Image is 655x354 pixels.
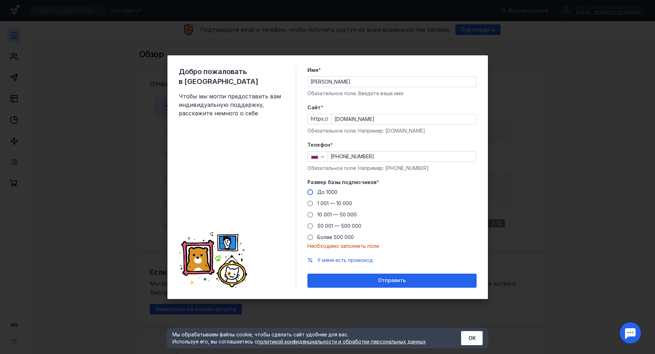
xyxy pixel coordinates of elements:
a: политикой конфиденциальности и обработки персональных данных [257,338,426,344]
div: Обязательное поле. Например: [DOMAIN_NAME] [307,127,477,134]
span: Размер базы подписчиков [307,179,377,186]
span: До 1000 [317,189,337,195]
span: Телефон [307,141,330,148]
span: Добро пожаловать в [GEOGRAPHIC_DATA] [179,67,284,86]
div: Обязательное поле. Введите ваше имя [307,90,477,97]
button: Отправить [307,274,477,288]
span: 50 001 — 500 000 [317,223,361,229]
span: Более 500 000 [317,234,354,240]
span: 1 001 — 10 000 [317,200,352,206]
button: ОК [461,331,483,345]
span: Cайт [307,104,321,111]
div: Мы обрабатываем файлы cookie, чтобы сделать сайт удобнее для вас. Используя его, вы соглашаетесь c [172,331,444,345]
div: Обязательное поле. Например: [PHONE_NUMBER] [307,165,477,172]
span: Отправить [378,277,406,283]
div: Необходимо заполнить поле [307,243,477,250]
span: Имя [307,67,318,74]
span: 10 001 — 50 000 [317,212,357,218]
span: Чтобы мы могли предоставить вам индивидуальную поддержку, расскажите немного о себе [179,92,284,117]
span: У меня есть промокод [317,257,373,263]
button: У меня есть промокод [317,257,373,264]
